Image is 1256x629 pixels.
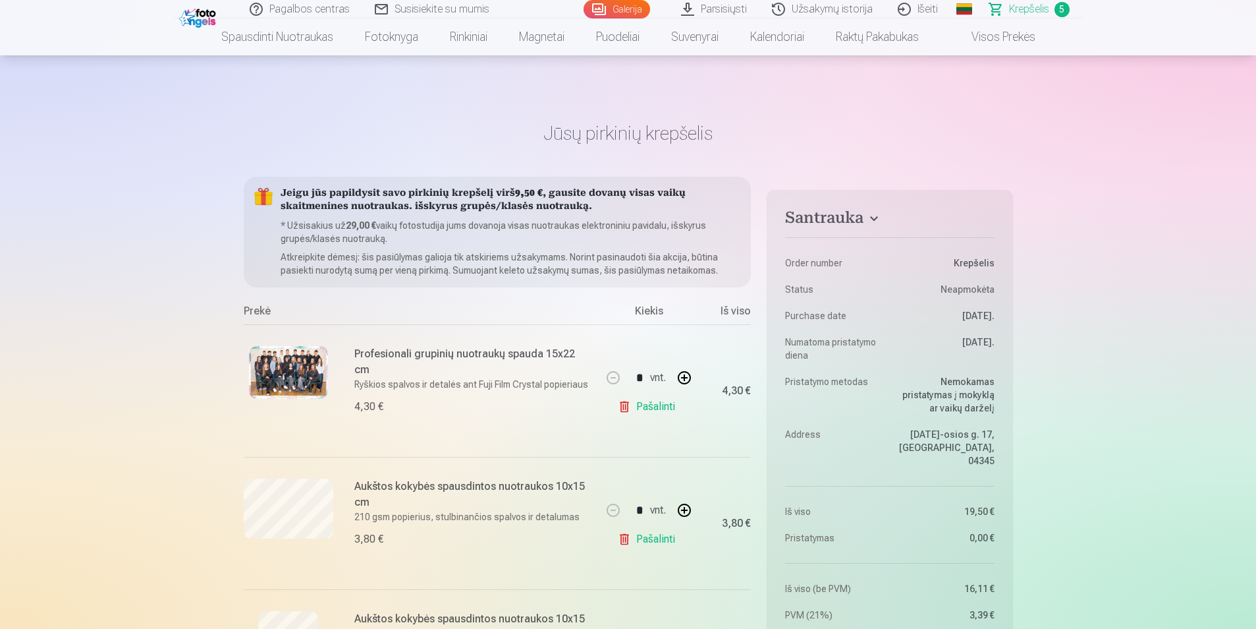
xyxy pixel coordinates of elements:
[281,187,741,214] h5: Jeigu jūs papildysit savo pirkinių krepšelį virš , gausite dovanų visas vaikų skaitmenines nuotra...
[722,520,751,527] div: 3,80 €
[785,208,994,232] button: Santrauka
[896,309,995,322] dd: [DATE].
[503,18,580,55] a: Magnetai
[896,428,995,467] dd: [DATE]-osios g. 17, [GEOGRAPHIC_DATA], 04345
[650,494,666,526] div: vnt.
[281,219,741,245] p: * Užsisakius už vaikų fotostudija jums dovanoja visas nuotraukas elektroniniu pavidalu, išskyrus ...
[785,505,883,518] dt: Iš viso
[580,18,655,55] a: Puodeliai
[281,251,741,277] p: Atkreipkite dėmesį: šis pasiūlymas galioja tik atskiriems užsakymams. Norint pasinaudoti šia akci...
[354,479,592,510] h6: Aukštos kokybės spausdintos nuotraukos 10x15 cm
[785,336,883,362] dt: Numatoma pristatymo diena
[205,18,349,55] a: Spausdinti nuotraukas
[785,375,883,415] dt: Pristatymo metodas
[896,531,995,545] dd: 0,00 €
[785,283,883,296] dt: Status
[1009,1,1049,17] span: Krepšelis
[896,609,995,622] dd: 3,39 €
[820,18,935,55] a: Raktų pakabukas
[346,220,376,231] b: 29,00 €
[354,378,592,391] p: Ryškios spalvos ir detalės ant Fuji Film Crystal popieriaus
[434,18,503,55] a: Rinkiniai
[244,121,1013,145] h1: Jūsų pirkinių krepšelis
[935,18,1051,55] a: Visos prekės
[785,531,883,545] dt: Pristatymas
[722,387,751,395] div: 4,30 €
[734,18,820,55] a: Kalendoriai
[599,303,698,324] div: Kiekis
[896,375,995,415] dd: Nemokamas pristatymas į mokyklą ar vaikų darželį
[941,283,995,296] span: Neapmokėta
[349,18,434,55] a: Fotoknyga
[650,362,666,394] div: vnt.
[354,399,383,415] div: 4,30 €
[785,428,883,467] dt: Address
[785,256,883,270] dt: Order number
[354,346,592,378] h6: Profesionali grupinių nuotraukų spauda 15x22 cm
[896,256,995,270] dd: Krepšelis
[785,309,883,322] dt: Purchase date
[179,5,219,28] img: /fa2
[896,336,995,362] dd: [DATE].
[785,609,883,622] dt: PVM (21%)
[698,303,751,324] div: Iš viso
[785,582,883,595] dt: Iš viso (be PVM)
[618,394,680,420] a: Pašalinti
[354,531,383,547] div: 3,80 €
[896,505,995,518] dd: 19,50 €
[1054,2,1070,17] span: 5
[618,526,680,553] a: Pašalinti
[655,18,734,55] a: Suvenyrai
[896,582,995,595] dd: 16,11 €
[354,510,592,524] p: 210 gsm popierius, stulbinančios spalvos ir detalumas
[244,303,600,324] div: Prekė
[515,189,543,198] b: 9,50 €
